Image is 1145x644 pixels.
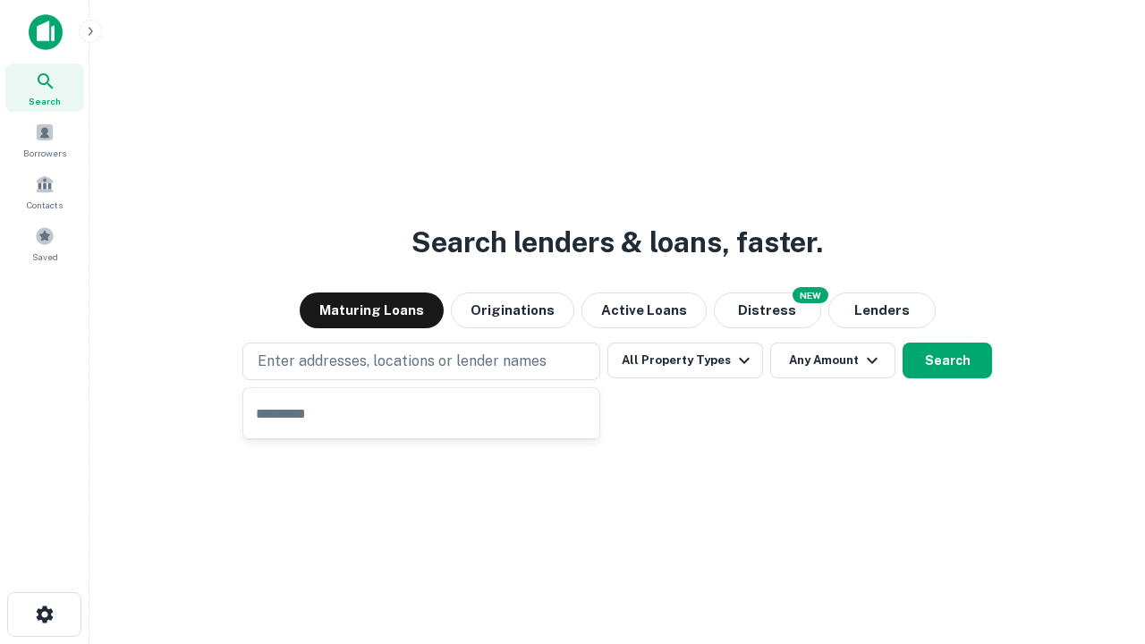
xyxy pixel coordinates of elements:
a: Search [5,64,84,112]
span: Contacts [27,198,63,212]
button: Search distressed loans with lien and other non-mortgage details. [714,292,821,328]
iframe: Chat Widget [1056,501,1145,587]
div: NEW [793,287,828,303]
button: All Property Types [607,343,763,378]
a: Borrowers [5,115,84,164]
span: Saved [32,250,58,264]
button: Maturing Loans [300,292,444,328]
span: Search [29,94,61,108]
span: Borrowers [23,146,66,160]
img: capitalize-icon.png [29,14,63,50]
button: Lenders [828,292,936,328]
button: Any Amount [770,343,895,378]
button: Enter addresses, locations or lender names [242,343,600,380]
button: Search [903,343,992,378]
a: Saved [5,219,84,267]
p: Enter addresses, locations or lender names [258,351,547,372]
button: Originations [451,292,574,328]
button: Active Loans [581,292,707,328]
h3: Search lenders & loans, faster. [411,221,823,264]
a: Contacts [5,167,84,216]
